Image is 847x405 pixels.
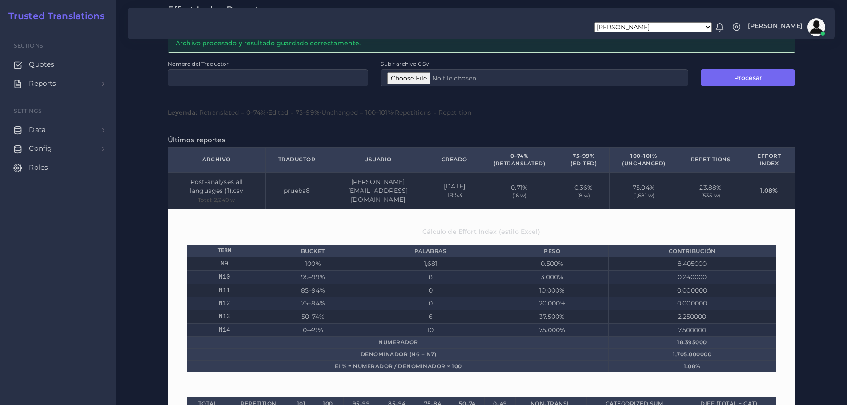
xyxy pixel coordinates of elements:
[558,147,610,172] th: 75–99% (Edited)
[14,108,42,114] span: Settings
[365,284,496,297] td: 0
[187,323,261,337] td: N14
[29,79,56,88] span: Reports
[608,257,776,270] td: 8.405000
[428,147,481,172] th: Creado
[168,136,795,144] h5: Últimos reportes
[198,196,235,203] small: Total: 2,240 w
[187,297,261,310] td: N12
[261,270,365,284] td: 95–99%
[187,284,261,297] td: N11
[678,172,743,209] td: 23.88%
[701,69,795,86] button: Procesar
[328,147,428,172] th: Usuario
[608,348,776,360] th: 1,705.000000
[496,257,608,270] td: 0.500%
[7,55,109,74] a: Quotes
[496,310,608,323] td: 37.500%
[187,337,608,349] th: Numerador
[610,147,678,172] th: 100–101% (Unchanged)
[608,245,776,257] th: Contribución
[608,323,776,337] td: 7.500000
[168,108,197,116] strong: Leyenda:
[365,310,496,323] td: 6
[748,23,803,29] span: [PERSON_NAME]
[365,323,496,337] td: 10
[7,120,109,139] a: Data
[365,297,496,310] td: 0
[261,245,365,257] th: Bucket
[168,60,229,68] label: Nombre del Traductor
[7,139,109,158] a: Config
[678,147,743,172] th: Repetitions
[168,4,795,15] h3: Effort Index Reports
[261,310,365,323] td: 50–74%
[14,42,43,49] span: Sections
[29,125,46,135] span: Data
[7,158,109,177] a: Roles
[187,245,261,257] th: Term
[760,187,778,195] strong: 1.08%
[570,192,597,198] span: (8 w)
[265,147,328,172] th: Traductor
[395,108,471,116] span: Repetitions = Repetition
[181,177,253,196] div: Post-analyses all languages (1).csv
[199,108,266,116] span: Retranslated = 0–74%
[261,323,365,337] td: 0–49%
[187,257,261,270] td: N9
[187,348,608,360] th: Denominador (N6 − N7)
[7,74,109,93] a: Reports
[807,18,825,36] img: avatar
[261,257,365,270] td: 100%
[365,270,496,284] td: 8
[268,108,320,116] span: Edited = 75–99%
[29,144,52,153] span: Config
[29,163,48,172] span: Roles
[168,147,265,172] th: Archivo
[684,363,700,369] strong: 1.08%
[608,297,776,310] td: 0.000000
[608,284,776,297] td: 0.000000
[608,337,776,349] th: 18.395000
[187,360,608,372] th: EI % = Numerador / Denominador × 100
[558,172,610,209] td: 0.36%
[328,172,428,209] td: [PERSON_NAME][EMAIL_ADDRESS][DOMAIN_NAME]
[2,11,104,21] a: Trusted Translations
[187,228,776,236] h6: Cálculo de Effort Index (estilo Excel)
[321,108,393,116] span: Unchanged = 100–101%
[187,270,261,284] td: N10
[168,34,795,53] div: Archivo procesado y resultado guardado correctamente.
[29,60,54,69] span: Quotes
[187,310,261,323] td: N13
[496,284,608,297] td: 10.000%
[481,147,558,172] th: 0–74% (Retranslated)
[261,284,365,297] td: 85–94%
[261,297,365,310] td: 75–84%
[610,172,678,209] td: 75.04%
[481,172,558,209] td: 0.71%
[622,192,666,198] span: (1,681 w)
[608,270,776,284] td: 0.240000
[608,310,776,323] td: 2.250000
[168,108,795,117] div: • • •
[743,147,795,172] th: Effort Index
[743,18,828,36] a: [PERSON_NAME]avatar
[496,323,608,337] td: 75.000%
[365,245,496,257] th: Palabras
[496,245,608,257] th: Peso
[496,270,608,284] td: 3.000%
[365,257,496,270] td: 1,681
[428,172,481,209] td: [DATE] 18:53
[496,297,608,310] td: 20.000%
[494,192,545,198] span: (16 w)
[265,172,328,209] td: prueba8
[691,192,731,198] span: (535 w)
[381,60,429,68] label: Subir archivo CSV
